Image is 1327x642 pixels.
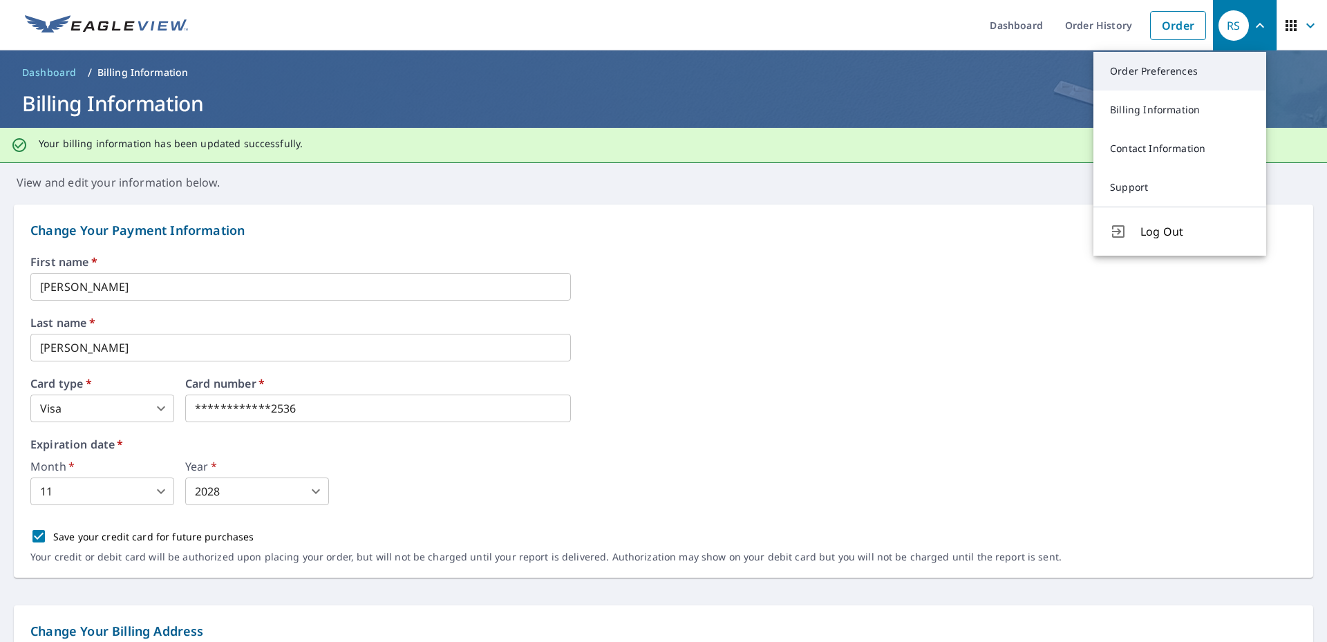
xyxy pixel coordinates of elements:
[1093,207,1266,256] button: Log Out
[17,89,1310,117] h1: Billing Information
[30,221,1297,240] p: Change Your Payment Information
[30,395,174,422] div: Visa
[53,529,254,544] p: Save your credit card for future purchases
[1093,52,1266,91] a: Order Preferences
[30,461,174,472] label: Month
[25,15,188,36] img: EV Logo
[1093,129,1266,168] a: Contact Information
[1093,168,1266,207] a: Support
[185,378,571,389] label: Card number
[30,622,1297,641] p: Change Your Billing Address
[30,551,1062,563] p: Your credit or debit card will be authorized upon placing your order, but will not be charged unt...
[185,478,329,505] div: 2028
[30,439,1297,450] label: Expiration date
[17,62,82,84] a: Dashboard
[30,256,1297,267] label: First name
[97,66,189,79] p: Billing Information
[1218,10,1249,41] div: RS
[17,62,1310,84] nav: breadcrumb
[39,138,303,150] p: Your billing information has been updated successfully.
[1093,91,1266,129] a: Billing Information
[1140,223,1250,240] span: Log Out
[22,66,77,79] span: Dashboard
[1150,11,1206,40] a: Order
[30,317,1297,328] label: Last name
[30,478,174,505] div: 11
[88,64,92,81] li: /
[30,378,174,389] label: Card type
[185,461,329,472] label: Year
